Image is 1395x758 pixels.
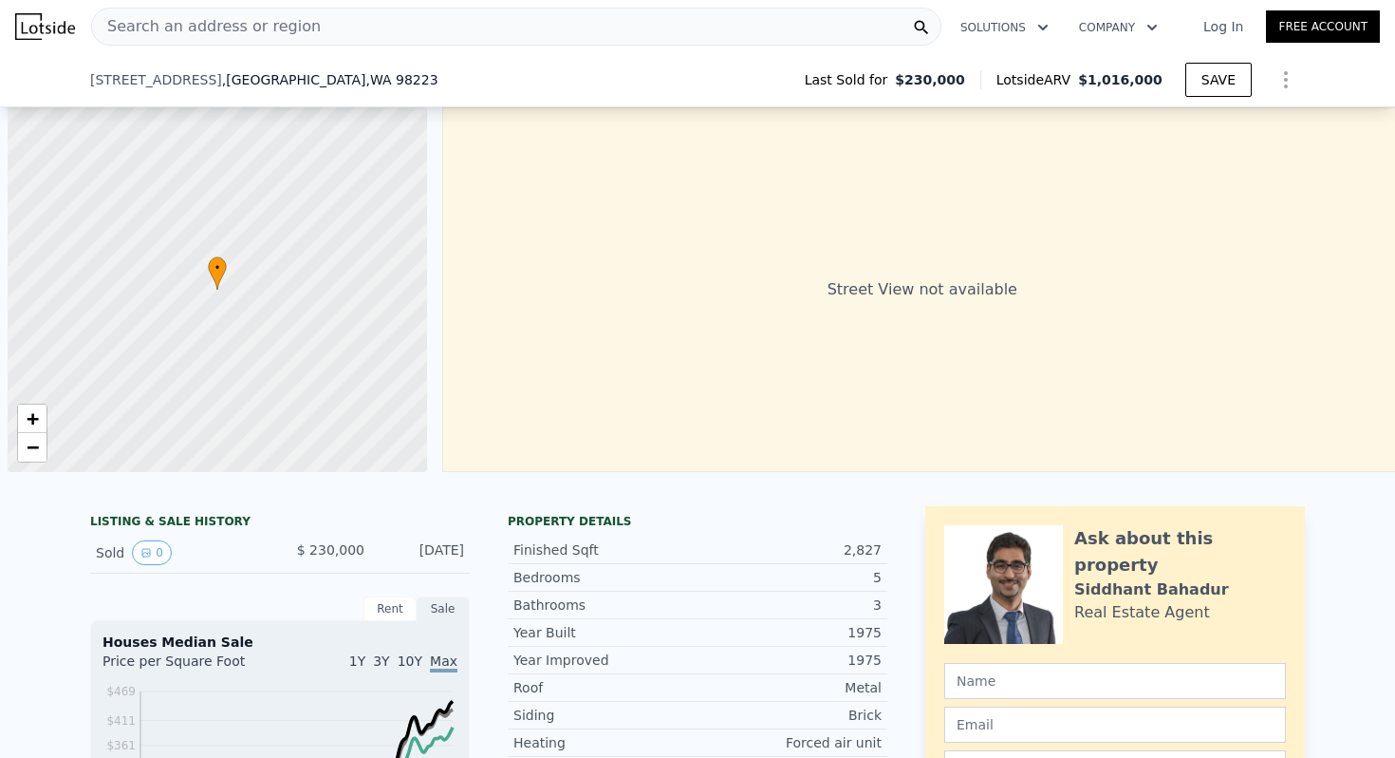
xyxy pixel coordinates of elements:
[508,514,887,529] div: Property details
[697,733,882,752] div: Forced air unit
[697,623,882,642] div: 1975
[106,685,136,698] tspan: $469
[996,70,1078,89] span: Lotside ARV
[513,706,697,725] div: Siding
[697,651,882,670] div: 1975
[1181,17,1266,36] a: Log In
[697,568,882,587] div: 5
[1078,72,1162,87] span: $1,016,000
[513,651,697,670] div: Year Improved
[513,678,697,697] div: Roof
[697,540,882,559] div: 2,827
[15,13,75,40] img: Lotside
[27,435,39,459] span: −
[944,707,1286,743] input: Email
[92,15,321,38] span: Search an address or region
[208,259,227,276] span: •
[208,256,227,290] div: •
[697,596,882,615] div: 3
[1074,601,1210,624] div: Real Estate Agent
[90,514,470,533] div: LISTING & SALE HISTORY
[363,597,417,621] div: Rent
[222,70,438,89] span: , [GEOGRAPHIC_DATA]
[945,10,1064,45] button: Solutions
[1185,63,1252,97] button: SAVE
[132,540,172,565] button: View historical data
[365,72,437,87] span: , WA 98223
[417,597,470,621] div: Sale
[513,733,697,752] div: Heating
[513,623,697,642] div: Year Built
[697,678,882,697] div: Metal
[398,654,422,669] span: 10Y
[895,70,965,89] span: $230,000
[697,706,882,725] div: Brick
[106,739,136,752] tspan: $361
[1064,10,1173,45] button: Company
[1266,10,1380,43] a: Free Account
[513,596,697,615] div: Bathrooms
[944,663,1286,699] input: Name
[297,542,364,558] span: $ 230,000
[1267,61,1305,99] button: Show Options
[430,654,457,673] span: Max
[90,70,222,89] span: [STREET_ADDRESS]
[513,540,697,559] div: Finished Sqft
[349,654,365,669] span: 1Y
[102,652,280,682] div: Price per Square Foot
[513,568,697,587] div: Bedrooms
[380,540,464,565] div: [DATE]
[102,633,457,652] div: Houses Median Sale
[27,407,39,430] span: +
[805,70,896,89] span: Last Sold for
[18,433,46,462] a: Zoom out
[1074,578,1229,601] div: Siddhant Bahadur
[373,654,389,669] span: 3Y
[106,714,136,728] tspan: $411
[1074,525,1286,578] div: Ask about this property
[96,540,265,565] div: Sold
[18,405,46,433] a: Zoom in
